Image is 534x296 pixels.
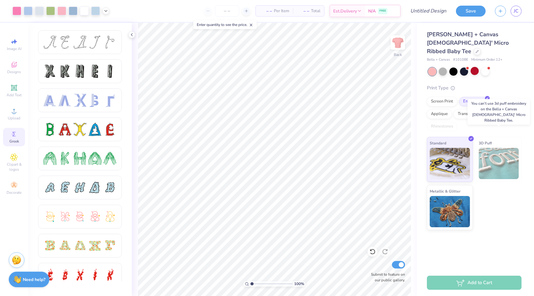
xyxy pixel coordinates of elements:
span: Decorate [7,190,22,195]
div: Applique [427,109,452,119]
span: Per Item [274,8,289,14]
img: Standard [430,148,470,179]
div: Digital Print [491,97,521,106]
span: Metallic & Glitter [430,188,461,194]
span: Bella + Canvas [427,57,450,63]
span: Clipart & logos [3,162,25,172]
img: Back [392,36,404,49]
input: Untitled Design [405,5,451,17]
img: Metallic & Glitter [430,196,470,227]
span: Minimum Order: 12 + [471,57,502,63]
span: FREE [379,9,386,13]
span: Est. Delivery [333,8,357,14]
input: – – [215,5,239,17]
span: # 1010BE [453,57,468,63]
div: Transfers [454,109,479,119]
span: Standard [430,140,446,146]
span: Designs [7,69,21,74]
span: – – [260,8,272,14]
button: Save [456,6,486,17]
span: Upload [8,116,20,121]
span: JC [514,8,518,15]
div: Enter quantity to see the price. [193,20,257,29]
div: You can’t use 3d puff embroidery on the Bella + Canvas [DEMOGRAPHIC_DATA]' Micro Ribbed Baby Tee. [467,99,530,125]
div: Rhinestones [427,122,457,131]
div: Print Type [427,84,522,92]
div: Embroidery [459,97,489,106]
img: 3D Puff [479,148,519,179]
span: Image AI [7,46,22,51]
a: JC [511,6,522,17]
span: [PERSON_NAME] + Canvas [DEMOGRAPHIC_DATA]' Micro Ribbed Baby Tee [427,31,509,55]
span: N/A [368,8,376,14]
label: Submit to feature on our public gallery. [368,272,405,283]
span: Total [311,8,320,14]
span: 3D Puff [479,140,492,146]
div: Screen Print [427,97,457,106]
span: 100 % [294,281,304,287]
span: – – [297,8,309,14]
div: Back [394,52,402,58]
span: Add Text [7,93,22,98]
strong: Need help? [23,277,45,283]
span: Greek [9,139,19,144]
